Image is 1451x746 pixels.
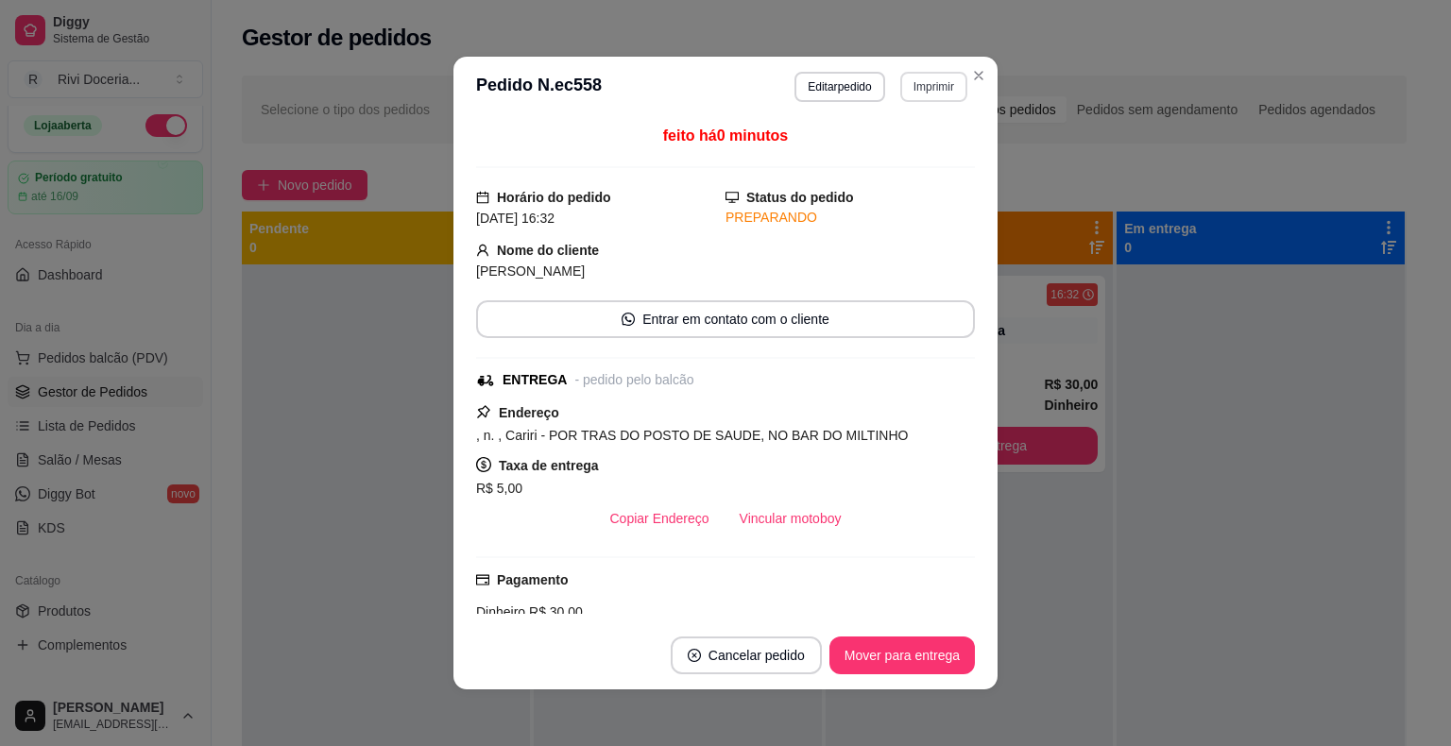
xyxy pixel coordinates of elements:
[476,244,489,257] span: user
[725,191,739,204] span: desktop
[622,313,635,326] span: whats-app
[476,300,975,338] button: whats-appEntrar em contato com o cliente
[725,208,975,228] div: PREPARANDO
[829,636,975,674] button: Mover para entrega
[499,405,559,420] strong: Endereço
[503,370,567,390] div: ENTREGA
[476,604,525,619] span: Dinheiro
[497,572,568,587] strong: Pagamento
[497,190,611,205] strong: Horário do pedido
[663,127,788,144] span: feito há 0 minutos
[595,500,725,537] button: Copiar Endereço
[671,636,822,674] button: close-circleCancelar pedido
[476,573,489,586] span: credit-card
[900,72,967,102] button: Imprimir
[476,211,555,226] span: [DATE] 16:32
[688,649,701,662] span: close-circle
[964,60,994,91] button: Close
[476,481,522,496] span: R$ 5,00
[499,458,599,473] strong: Taxa de entrega
[574,370,693,390] div: - pedido pelo balcão
[476,263,585,279] span: [PERSON_NAME]
[794,72,884,102] button: Editarpedido
[476,191,489,204] span: calendar
[476,404,491,419] span: pushpin
[725,500,857,537] button: Vincular motoboy
[476,428,908,443] span: , n. , Cariri - POR TRAS DO POSTO DE SAUDE, NO BAR DO MILTINHO
[476,457,491,472] span: dollar
[497,243,599,258] strong: Nome do cliente
[476,72,602,102] h3: Pedido N. ec558
[525,604,583,619] span: R$ 30,00
[746,190,854,205] strong: Status do pedido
